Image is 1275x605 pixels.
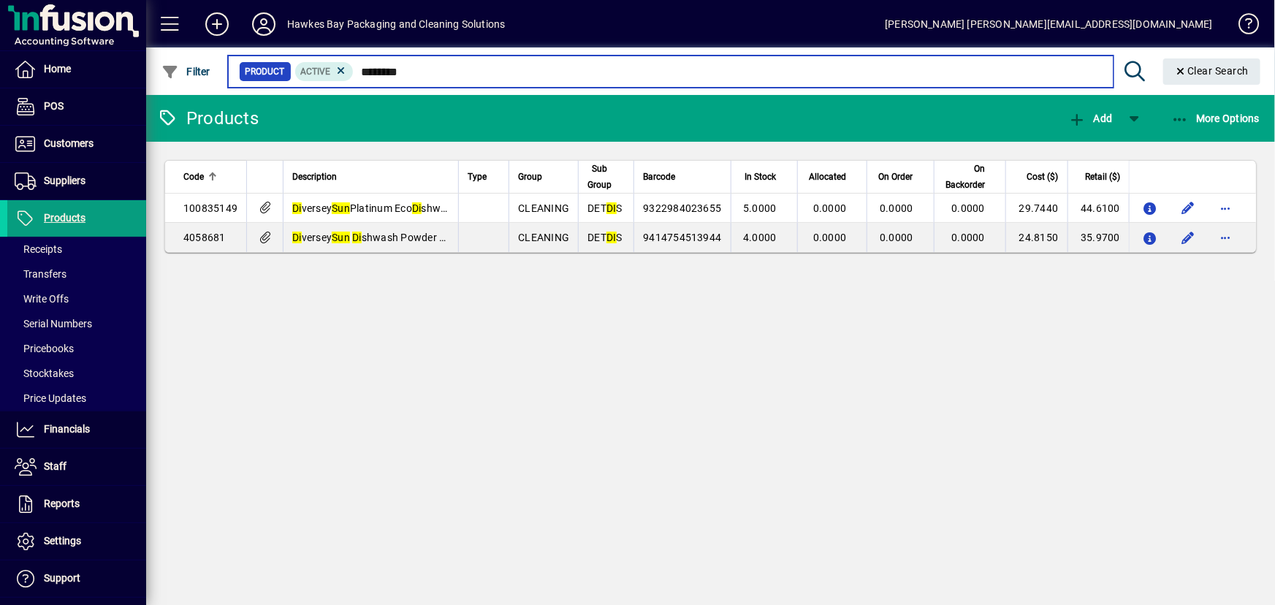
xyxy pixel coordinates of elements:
[7,163,146,199] a: Suppliers
[44,137,94,149] span: Customers
[7,386,146,411] a: Price Updates
[7,336,146,361] a: Pricebooks
[292,232,302,243] em: Di
[301,66,331,77] span: Active
[44,498,80,509] span: Reports
[587,161,625,193] div: Sub Group
[7,411,146,448] a: Financials
[44,535,81,547] span: Settings
[183,232,226,243] span: 4058681
[643,169,721,185] div: Barcode
[1176,226,1200,249] button: Edit
[332,202,350,214] em: Sun
[44,572,80,584] span: Support
[740,169,790,185] div: In Stock
[1168,105,1264,132] button: More Options
[1067,194,1129,223] td: 44.6100
[7,311,146,336] a: Serial Numbers
[952,202,986,214] span: 0.0000
[1005,194,1067,223] td: 29.7440
[643,202,721,214] span: 9322984023655
[7,237,146,262] a: Receipts
[7,486,146,522] a: Reports
[743,202,777,214] span: 5.0000
[183,169,237,185] div: Code
[183,169,204,185] span: Code
[1005,223,1067,252] td: 24.8150
[813,232,847,243] span: 0.0000
[1175,65,1249,77] span: Clear Search
[183,202,237,214] span: 100835149
[7,262,146,286] a: Transfers
[943,161,985,193] span: On Backorder
[15,392,86,404] span: Price Updates
[292,169,337,185] span: Description
[246,64,285,79] span: Product
[1214,226,1238,249] button: More options
[587,161,612,193] span: Sub Group
[518,169,569,185] div: Group
[287,12,506,36] div: Hawkes Bay Packaging and Cleaning Solutions
[15,293,69,305] span: Write Offs
[7,88,146,125] a: POS
[1228,3,1257,50] a: Knowledge Base
[295,62,354,81] mat-chip: Activation Status: Active
[332,232,350,243] em: Sun
[7,523,146,560] a: Settings
[813,202,847,214] span: 0.0000
[44,460,66,472] span: Staff
[292,169,449,185] div: Description
[743,232,777,243] span: 4.0000
[745,169,777,185] span: In Stock
[7,361,146,386] a: Stocktakes
[15,343,74,354] span: Pricebooks
[606,232,617,243] em: DI
[643,169,675,185] span: Barcode
[879,169,913,185] span: On Order
[880,202,913,214] span: 0.0000
[518,232,569,243] span: CLEANING
[880,232,913,243] span: 0.0000
[15,368,74,379] span: Stocktakes
[161,66,210,77] span: Filter
[1027,169,1059,185] span: Cost ($)
[809,169,846,185] span: Allocated
[468,169,500,185] div: Type
[7,449,146,485] a: Staff
[587,232,623,243] span: DET S
[518,202,569,214] span: CLEANING
[292,202,566,214] span: versey Platinum Eco shwash Tablets 70 units per pk
[7,126,146,162] a: Customers
[1163,58,1261,85] button: Clear
[7,51,146,88] a: Home
[1068,113,1112,124] span: Add
[44,63,71,75] span: Home
[292,232,491,243] span: versey shwash Powder Lemon 3kg
[194,11,240,37] button: Add
[412,202,422,214] em: Di
[807,169,860,185] div: Allocated
[7,286,146,311] a: Write Offs
[352,232,362,243] em: Di
[7,560,146,597] a: Support
[15,318,92,330] span: Serial Numbers
[606,202,617,214] em: DI
[943,161,998,193] div: On Backorder
[1176,197,1200,220] button: Edit
[1065,105,1116,132] button: Add
[44,423,90,435] span: Financials
[292,202,302,214] em: Di
[158,58,214,85] button: Filter
[44,100,64,112] span: POS
[1067,223,1129,252] td: 35.9700
[15,268,66,280] span: Transfers
[643,232,721,243] span: 9414754513944
[885,12,1213,36] div: [PERSON_NAME] [PERSON_NAME][EMAIL_ADDRESS][DOMAIN_NAME]
[44,212,85,224] span: Products
[15,243,62,255] span: Receipts
[587,202,623,214] span: DET S
[1085,169,1120,185] span: Retail ($)
[518,169,542,185] span: Group
[1214,197,1238,220] button: More options
[1171,113,1260,124] span: More Options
